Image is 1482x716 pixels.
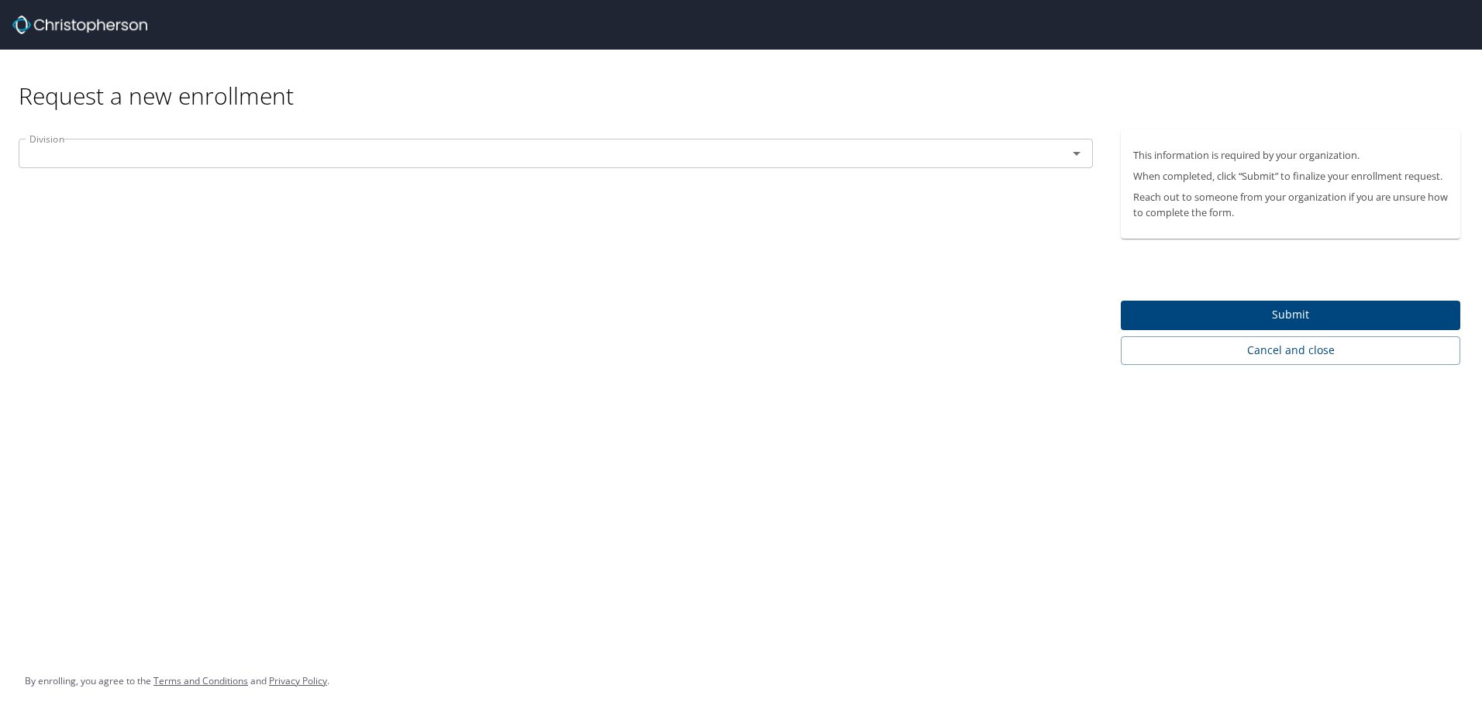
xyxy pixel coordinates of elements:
[19,50,1473,111] div: Request a new enrollment
[1133,341,1448,360] span: Cancel and close
[269,674,327,687] a: Privacy Policy
[1121,336,1460,365] button: Cancel and close
[25,662,329,701] div: By enrolling, you agree to the and .
[1133,169,1448,184] p: When completed, click “Submit” to finalize your enrollment request.
[1133,190,1448,219] p: Reach out to someone from your organization if you are unsure how to complete the form.
[1133,148,1448,163] p: This information is required by your organization.
[12,15,147,34] img: cbt logo
[1121,301,1460,331] button: Submit
[1133,305,1448,325] span: Submit
[1066,143,1087,164] button: Open
[153,674,248,687] a: Terms and Conditions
